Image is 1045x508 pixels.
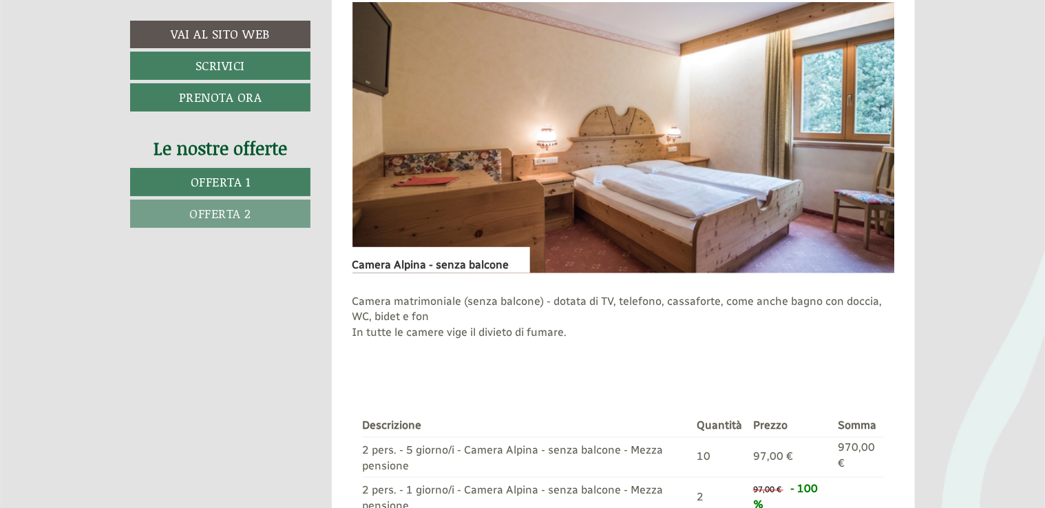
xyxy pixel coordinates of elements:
div: Le nostre offerte [130,136,310,161]
img: image [352,2,895,273]
a: Vai al sito web [130,21,310,48]
span: Offerta 1 [191,173,251,191]
span: Offerta 2 [189,204,251,222]
a: Prenota ora [130,83,310,112]
div: Camera Alpina - senza balcone [352,247,530,273]
p: Camera matrimoniale (senza balcone) - dotata di TV, telefono, cassaforte, come anche bagno con do... [352,294,895,357]
td: 2 pers. - 5 giorno/i - Camera Alpina - senza balcone - Mezza pensione [363,437,692,478]
th: Prezzo [748,416,832,437]
span: 97,00 € [753,485,781,495]
span: 97,00 € [753,450,793,463]
th: Quantità [691,416,748,437]
th: Somma [832,416,884,437]
a: Scrivici [130,52,310,80]
th: Descrizione [363,416,692,437]
td: 970,00 € [832,437,884,478]
td: 10 [691,437,748,478]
